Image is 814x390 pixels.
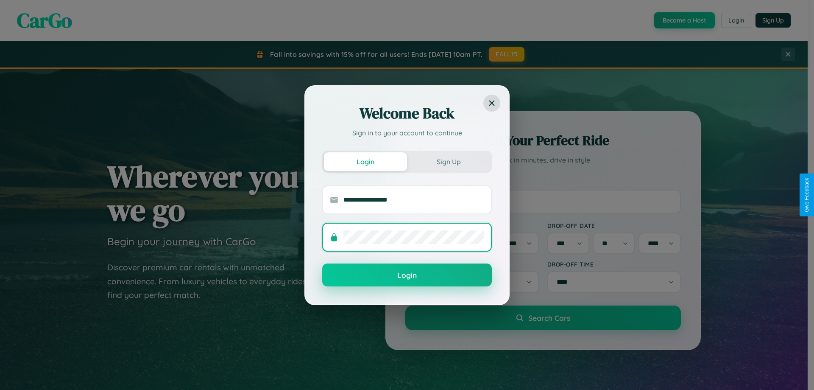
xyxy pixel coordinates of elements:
div: Give Feedback [804,178,810,212]
h2: Welcome Back [322,103,492,123]
p: Sign in to your account to continue [322,128,492,138]
button: Sign Up [407,152,490,171]
button: Login [324,152,407,171]
button: Login [322,264,492,286]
